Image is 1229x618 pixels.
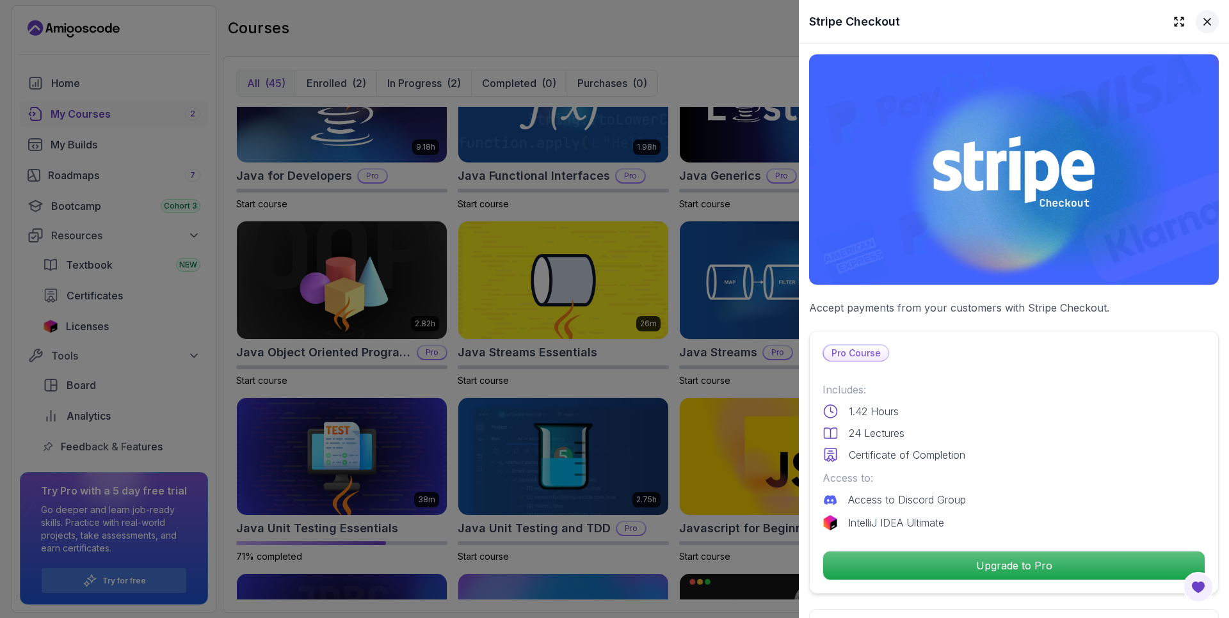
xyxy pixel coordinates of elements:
[1183,572,1214,603] button: Open Feedback Button
[849,404,899,419] p: 1.42 Hours
[824,345,888,361] p: Pro Course
[848,492,966,507] p: Access to Discord Group
[849,447,965,463] p: Certificate of Completion
[823,470,1205,486] p: Access to:
[823,551,1205,580] p: Upgrade to Pro
[823,551,1205,580] button: Upgrade to Pro
[849,425,904,441] p: 24 Lectures
[809,300,1219,315] p: Accept payments from your customers with Stripe Checkout.
[809,54,1219,285] img: java-stripe-checkout_thumbnail
[809,13,900,31] h2: Stripe Checkout
[848,515,944,530] p: IntelliJ IDEA Ultimate
[1168,10,1191,33] button: Expand drawer
[823,382,1205,397] p: Includes:
[823,515,838,530] img: jetbrains logo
